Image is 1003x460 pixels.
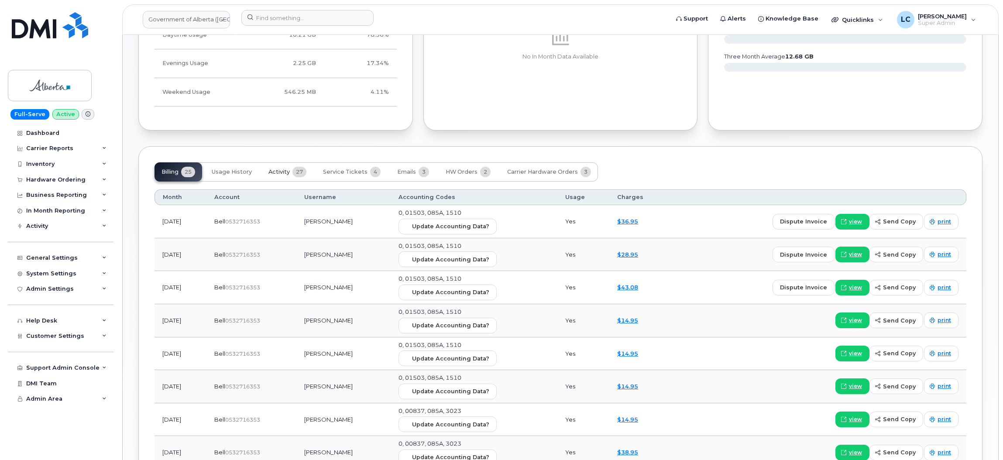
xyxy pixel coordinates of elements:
[752,10,824,27] a: Knowledge Base
[773,247,835,262] button: dispute invoice
[214,251,225,258] span: Bell
[398,440,461,447] span: 0, 00837, 085A, 3023
[398,242,461,249] span: 0, 01503, 085A, 1510
[617,449,638,456] a: $38.95
[391,189,558,205] th: Accounting Codes
[684,14,708,23] span: Support
[617,218,638,225] a: $36.95
[412,387,489,395] span: Update Accounting Data?
[480,167,491,177] span: 2
[835,378,869,394] a: view
[883,251,916,259] span: send copy
[244,21,324,49] td: 10.21 GB
[244,49,324,78] td: 2.25 GB
[412,288,489,296] span: Update Accounting Data?
[214,350,225,357] span: Bell
[398,275,461,282] span: 0, 01503, 085A, 1510
[324,78,396,106] td: 4.11%
[883,283,916,292] span: send copy
[214,218,225,225] span: Bell
[938,218,951,226] span: print
[225,317,260,324] span: 0532716353
[849,218,862,226] span: view
[557,370,609,403] td: Yes
[938,284,951,292] span: print
[214,383,225,390] span: Bell
[869,214,923,230] button: send copy
[296,403,390,436] td: [PERSON_NAME]
[296,189,390,205] th: Username
[225,251,260,258] span: 0532716353
[617,416,638,423] a: $14.95
[849,415,862,423] span: view
[296,337,390,371] td: [PERSON_NAME]
[883,217,916,226] span: send copy
[835,247,869,262] a: view
[869,346,923,361] button: send copy
[938,449,951,457] span: print
[766,14,818,23] span: Knowledge Base
[225,218,260,225] span: 0532716353
[918,13,967,20] span: [PERSON_NAME]
[670,10,714,27] a: Support
[155,403,206,436] td: [DATE]
[143,11,230,28] a: Government of Alberta (GOA)
[398,251,497,267] button: Update Accounting Data?
[155,271,206,304] td: [DATE]
[398,318,497,333] button: Update Accounting Data?
[241,10,374,26] input: Find something...
[938,382,951,390] span: print
[849,382,862,390] span: view
[849,251,862,258] span: view
[324,49,396,78] td: 17.34%
[849,350,862,357] span: view
[398,285,497,300] button: Update Accounting Data?
[398,416,497,432] button: Update Accounting Data?
[835,346,869,361] a: view
[212,168,252,175] span: Usage History
[825,11,889,28] div: Quicklinks
[155,337,206,371] td: [DATE]
[883,448,916,457] span: send copy
[323,168,368,175] span: Service Tickets
[446,168,477,175] span: HW Orders
[398,219,497,234] button: Update Accounting Data?
[609,189,671,205] th: Charges
[617,317,638,324] a: $14.95
[773,214,835,230] button: dispute invoice
[724,53,814,60] text: three month average
[869,280,923,295] button: send copy
[296,304,390,337] td: [PERSON_NAME]
[155,189,206,205] th: Month
[155,49,244,78] td: Evenings Usage
[214,317,225,324] span: Bell
[440,53,682,61] p: No In Month Data Available
[891,11,982,28] div: Logan Cole
[938,350,951,357] span: print
[924,346,958,361] a: print
[924,312,958,328] a: print
[398,407,461,414] span: 0, 00837, 085A, 3023
[581,167,591,177] span: 3
[155,78,397,106] tr: Friday from 6:00pm to Monday 8:00am
[412,420,489,429] span: Update Accounting Data?
[924,378,958,394] a: print
[155,238,206,271] td: [DATE]
[244,78,324,106] td: 546.25 MB
[268,168,290,175] span: Activity
[938,251,951,258] span: print
[785,53,814,60] tspan: 12.68 GB
[842,16,874,23] span: Quicklinks
[924,247,958,262] a: print
[225,350,260,357] span: 0532716353
[155,49,397,78] tr: Weekdays from 6:00pm to 8:00am
[419,167,429,177] span: 3
[557,205,609,238] td: Yes
[849,449,862,457] span: view
[225,284,260,291] span: 0532716353
[924,214,958,230] a: print
[296,205,390,238] td: [PERSON_NAME]
[869,378,923,394] button: send copy
[869,412,923,427] button: send copy
[398,350,497,366] button: Update Accounting Data?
